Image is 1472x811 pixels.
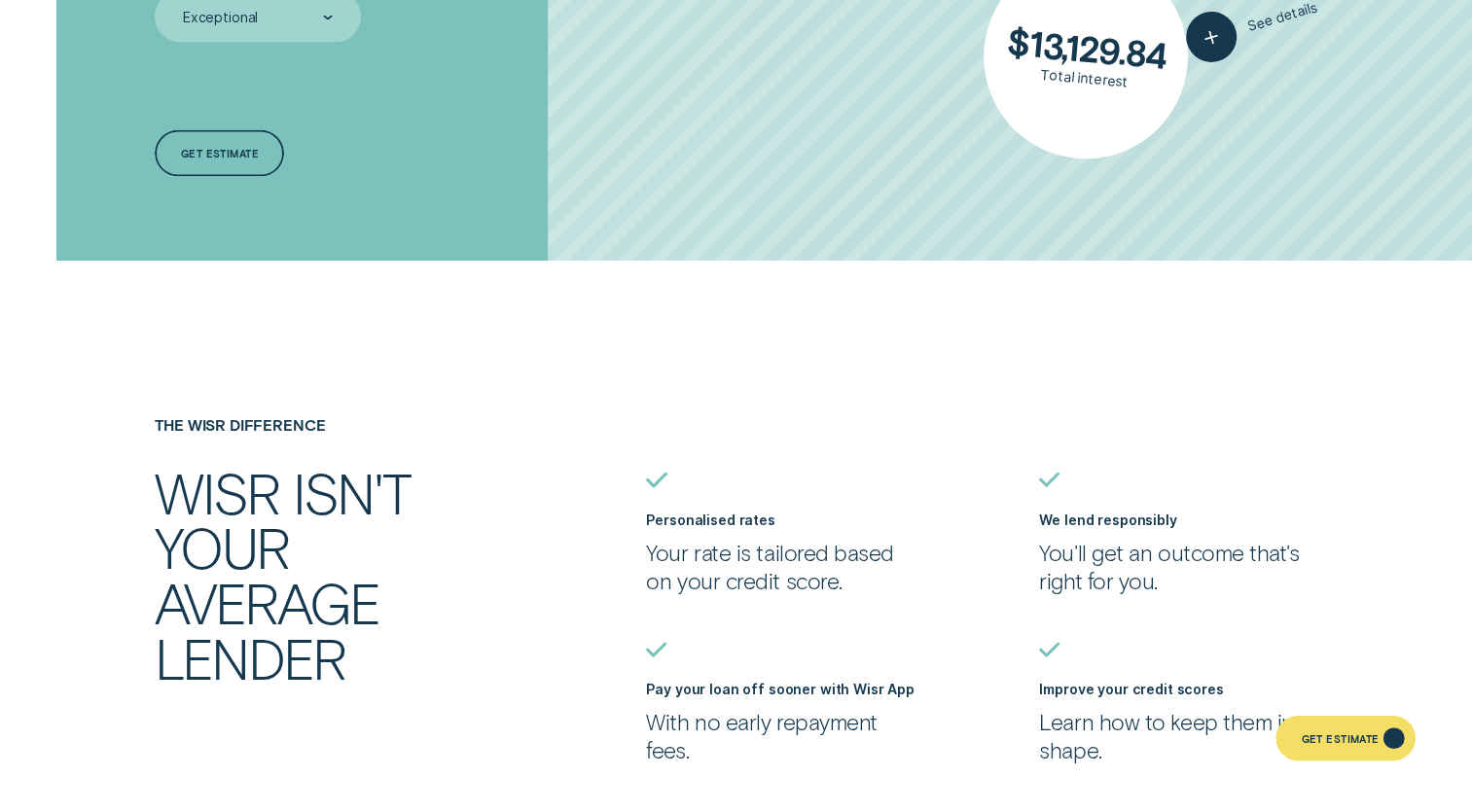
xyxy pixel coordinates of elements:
[646,708,923,763] p: With no early repayment fees.
[1039,708,1316,763] p: Learn how to keep them in shape.
[155,130,284,177] a: Get estimate
[1039,511,1176,528] label: We lend responsibly
[1039,681,1223,697] label: Improve your credit scores
[646,681,915,697] label: Pay your loan off sooner with Wisr App
[1039,539,1316,594] p: You'll get an outcome that's right for you.
[646,539,923,594] p: Your rate is tailored based on your credit score.
[646,511,774,528] label: Personalised rates
[1275,716,1416,762] a: Get Estimate
[183,9,258,26] div: Exceptional
[155,465,495,685] h2: Wisr isn't your average lender
[155,416,530,434] h4: The Wisr Difference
